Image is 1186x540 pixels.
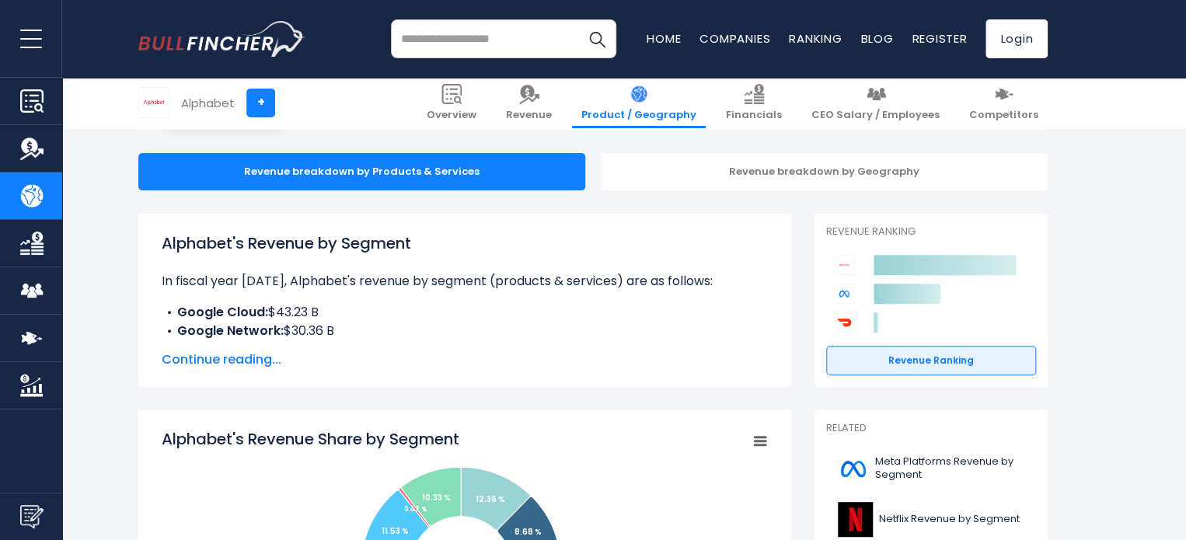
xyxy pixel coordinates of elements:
[834,312,854,333] img: DoorDash competitors logo
[404,505,427,514] tspan: 0.47 %
[969,109,1038,122] span: Competitors
[835,451,870,486] img: META logo
[138,21,305,57] img: bullfincher logo
[802,78,949,128] a: CEO Salary / Employees
[581,109,696,122] span: Product / Geography
[497,78,561,128] a: Revenue
[912,30,967,47] a: Register
[177,303,268,321] b: Google Cloud:
[811,109,940,122] span: CEO Salary / Employees
[476,493,505,505] tspan: 12.36 %
[246,89,275,117] a: +
[506,109,552,122] span: Revenue
[162,350,768,369] span: Continue reading...
[726,109,782,122] span: Financials
[860,30,893,47] a: Blog
[577,19,616,58] button: Search
[138,153,585,190] div: Revenue breakdown by Products & Services
[417,78,486,128] a: Overview
[834,255,854,275] img: Alphabet competitors logo
[985,19,1048,58] a: Login
[177,322,284,340] b: Google Network:
[875,455,1027,482] span: Meta Platforms Revenue by Segment
[960,78,1048,128] a: Competitors
[138,21,305,57] a: Go to homepage
[826,346,1036,375] a: Revenue Ranking
[572,78,706,128] a: Product / Geography
[789,30,842,47] a: Ranking
[162,303,768,322] li: $43.23 B
[826,448,1036,490] a: Meta Platforms Revenue by Segment
[382,525,409,537] tspan: 11.53 %
[835,502,874,537] img: NFLX logo
[162,232,768,255] h1: Alphabet's Revenue by Segment
[834,284,854,304] img: Meta Platforms competitors logo
[162,428,459,450] tspan: Alphabet's Revenue Share by Segment
[826,422,1036,435] p: Related
[601,153,1048,190] div: Revenue breakdown by Geography
[162,272,768,291] p: In fiscal year [DATE], Alphabet's revenue by segment (products & services) are as follows:
[879,513,1020,526] span: Netflix Revenue by Segment
[717,78,791,128] a: Financials
[647,30,681,47] a: Home
[422,492,451,503] tspan: 10.33 %
[162,322,768,340] li: $30.36 B
[515,526,542,538] tspan: 8.68 %
[699,30,770,47] a: Companies
[181,94,235,112] div: Alphabet
[139,88,169,117] img: GOOGL logo
[826,225,1036,239] p: Revenue Ranking
[427,109,476,122] span: Overview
